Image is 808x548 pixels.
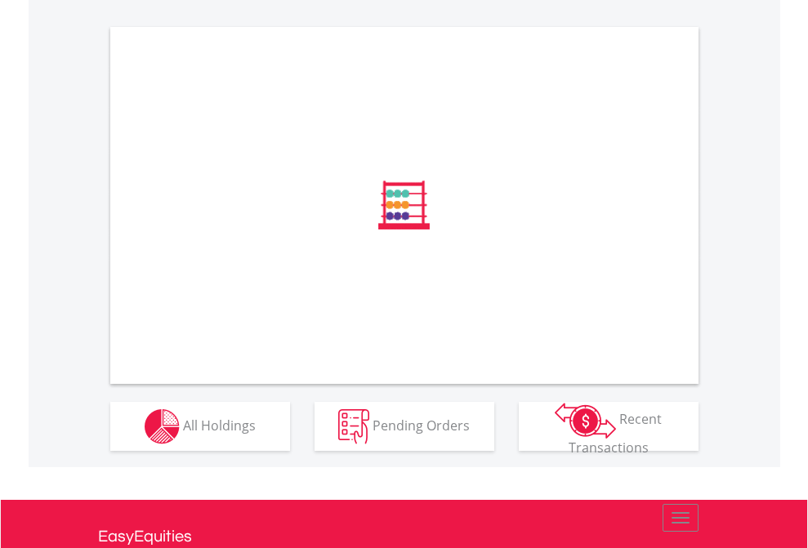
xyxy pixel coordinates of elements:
[338,409,369,444] img: pending_instructions-wht.png
[145,409,180,444] img: holdings-wht.png
[315,402,494,451] button: Pending Orders
[373,416,470,434] span: Pending Orders
[110,402,290,451] button: All Holdings
[519,402,699,451] button: Recent Transactions
[183,416,256,434] span: All Holdings
[555,403,616,439] img: transactions-zar-wht.png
